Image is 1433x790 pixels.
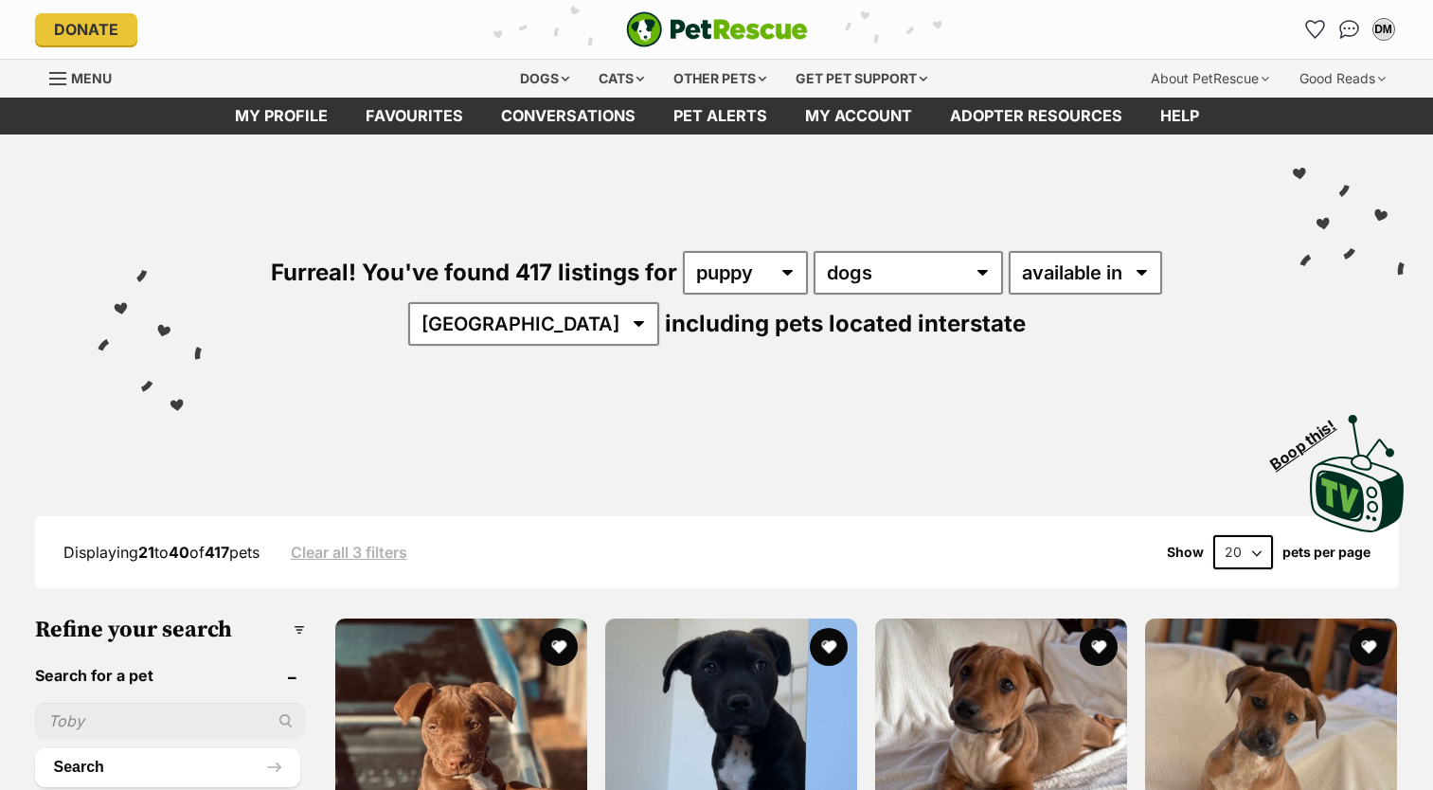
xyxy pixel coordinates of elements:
[654,98,786,135] a: Pet alerts
[810,628,848,666] button: favourite
[138,543,154,562] strong: 21
[291,544,407,561] a: Clear all 3 filters
[540,628,578,666] button: favourite
[1282,545,1370,560] label: pets per page
[626,11,808,47] a: PetRescue
[482,98,654,135] a: conversations
[1374,20,1393,39] div: DM
[782,60,940,98] div: Get pet support
[1300,14,1399,45] ul: Account quick links
[35,748,300,786] button: Search
[205,543,229,562] strong: 417
[660,60,779,98] div: Other pets
[507,60,582,98] div: Dogs
[1310,398,1405,536] a: Boop this!
[1334,14,1365,45] a: Conversations
[786,98,931,135] a: My account
[35,617,305,643] h3: Refine your search
[35,13,137,45] a: Donate
[1080,628,1118,666] button: favourite
[71,70,112,86] span: Menu
[63,543,260,562] span: Displaying to of pets
[1300,14,1331,45] a: Favourites
[931,98,1141,135] a: Adopter resources
[1286,60,1399,98] div: Good Reads
[626,11,808,47] img: logo-e224e6f780fb5917bec1dbf3a21bbac754714ae5b6737aabdf751b685950b380.svg
[1141,98,1218,135] a: Help
[1137,60,1282,98] div: About PetRescue
[1369,14,1399,45] button: My account
[271,259,677,286] span: Furreal! You've found 417 listings for
[49,60,125,94] a: Menu
[1267,404,1354,473] span: Boop this!
[347,98,482,135] a: Favourites
[665,310,1026,337] span: including pets located interstate
[216,98,347,135] a: My profile
[35,703,305,739] input: Toby
[1339,20,1359,39] img: chat-41dd97257d64d25036548639549fe6c8038ab92f7586957e7f3b1b290dea8141.svg
[169,543,189,562] strong: 40
[1167,545,1204,560] span: Show
[1310,415,1405,532] img: PetRescue TV logo
[35,667,305,684] header: Search for a pet
[1350,628,1388,666] button: favourite
[585,60,657,98] div: Cats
